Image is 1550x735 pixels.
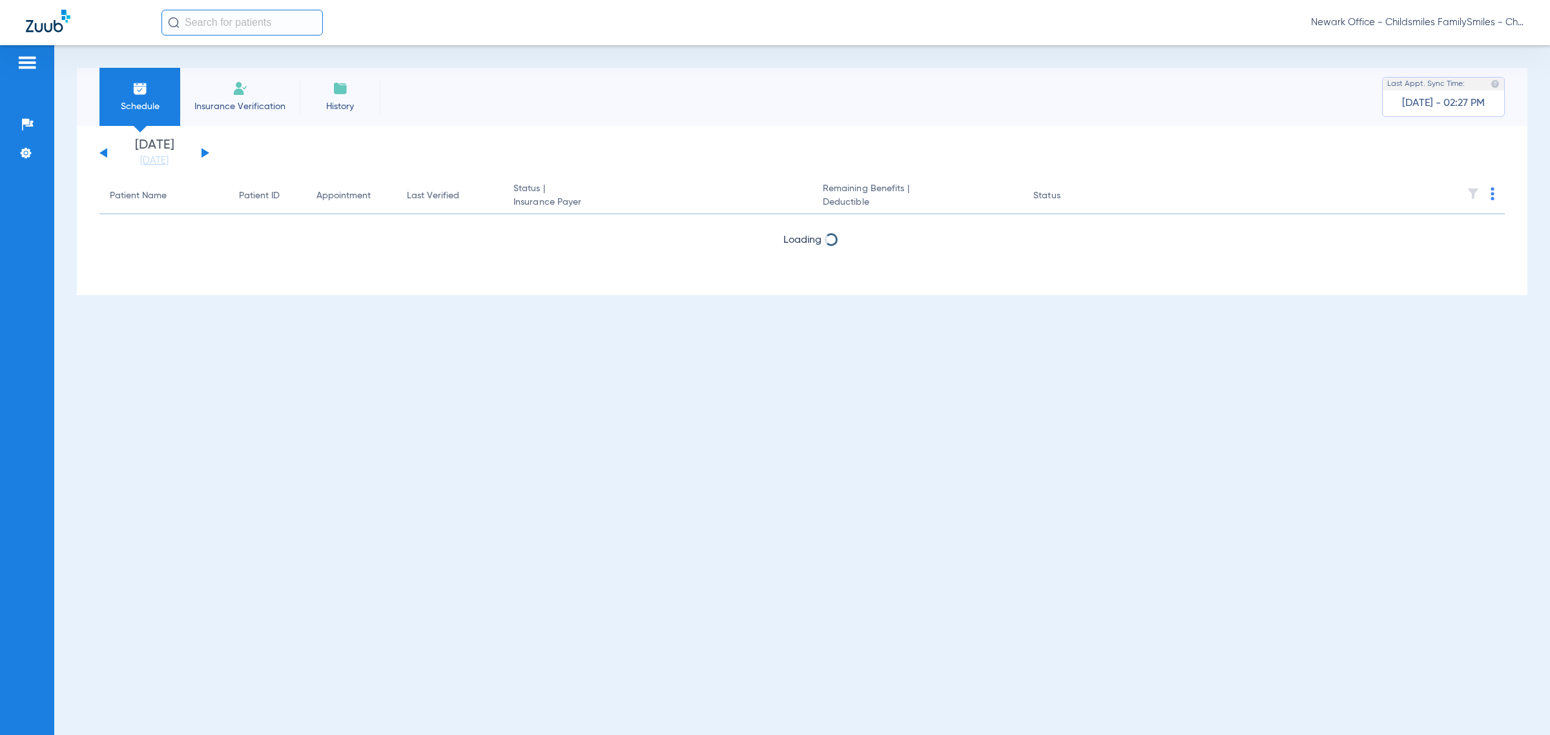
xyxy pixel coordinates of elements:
[239,189,296,203] div: Patient ID
[333,81,348,96] img: History
[316,189,386,203] div: Appointment
[1467,187,1480,200] img: filter.svg
[116,154,193,167] a: [DATE]
[239,189,280,203] div: Patient ID
[190,100,290,113] span: Insurance Verification
[407,189,459,203] div: Last Verified
[116,139,193,167] li: [DATE]
[1491,187,1494,200] img: group-dot-blue.svg
[110,189,167,203] div: Patient Name
[1402,97,1485,110] span: [DATE] - 02:27 PM
[161,10,323,36] input: Search for patients
[232,81,248,96] img: Manual Insurance Verification
[26,10,70,32] img: Zuub Logo
[503,178,812,214] th: Status |
[783,235,821,245] span: Loading
[316,189,371,203] div: Appointment
[513,196,802,209] span: Insurance Payer
[109,100,170,113] span: Schedule
[1485,673,1550,735] iframe: Chat Widget
[1491,79,1500,88] img: last sync help info
[823,196,1013,209] span: Deductible
[132,81,148,96] img: Schedule
[110,189,218,203] div: Patient Name
[1387,78,1465,90] span: Last Appt. Sync Time:
[1311,16,1524,29] span: Newark Office - Childsmiles FamilySmiles - ChildSmiles Spec LLC - [GEOGRAPHIC_DATA] Ortho DBA Abr...
[407,189,493,203] div: Last Verified
[309,100,371,113] span: History
[812,178,1023,214] th: Remaining Benefits |
[17,55,37,70] img: hamburger-icon
[1023,178,1110,214] th: Status
[168,17,180,28] img: Search Icon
